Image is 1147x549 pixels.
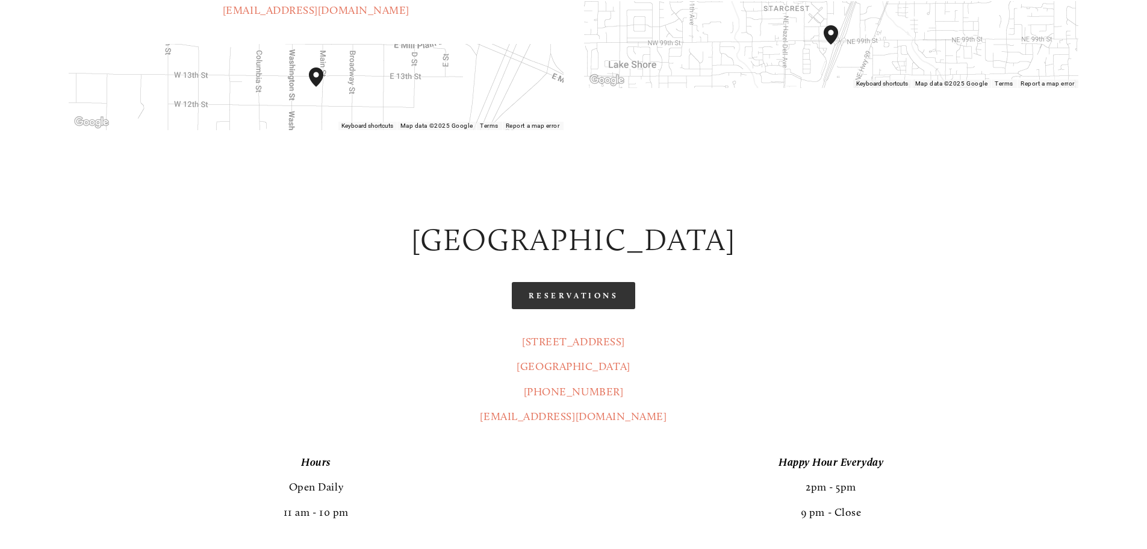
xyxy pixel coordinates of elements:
p: 2pm - 5pm 9 pm - Close [584,450,1078,525]
a: Report a map error [506,122,560,129]
h2: [GEOGRAPHIC_DATA] [69,219,1078,262]
span: Map data ©2025 Google [400,122,473,129]
img: Google [72,115,111,130]
em: Happy Hour Everyday [779,456,883,469]
em: Hours [301,456,331,469]
a: [PHONE_NUMBER] [524,385,624,398]
a: [EMAIL_ADDRESS][DOMAIN_NAME] [480,410,667,423]
a: Terms [480,122,499,129]
p: Open Daily 11 am - 10 pm [69,450,563,525]
a: Reservations [512,282,636,309]
a: [STREET_ADDRESS][GEOGRAPHIC_DATA] [517,335,630,373]
a: Open this area in Google Maps (opens a new window) [72,115,111,130]
button: Keyboard shortcuts [341,122,393,130]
